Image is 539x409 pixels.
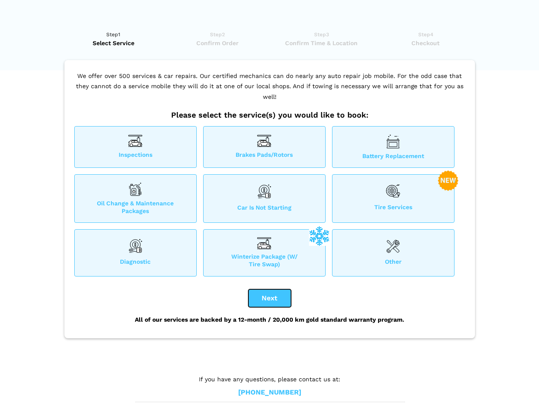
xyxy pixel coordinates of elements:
span: Other [332,258,454,268]
h2: Please select the service(s) you would like to book: [72,110,467,120]
p: We offer over 500 services & car repairs. Our certified mechanics can do nearly any auto repair j... [72,71,467,111]
span: Select Service [64,39,163,47]
a: Step4 [376,30,475,47]
div: All of our services are backed by a 12-month / 20,000 km gold standard warranty program. [72,307,467,332]
span: Checkout [376,39,475,47]
span: Battery Replacement [332,152,454,160]
span: Tire Services [332,203,454,215]
span: Confirm Order [168,39,267,47]
p: If you have any questions, please contact us at: [135,374,404,384]
img: winterize-icon_1.png [309,225,329,246]
span: Diagnostic [75,258,196,268]
img: new-badge-2-48.png [438,170,458,191]
span: Inspections [75,151,196,160]
span: Confirm Time & Location [272,39,371,47]
a: [PHONE_NUMBER] [238,388,301,397]
span: Oil Change & Maintenance Packages [75,199,196,215]
span: Car is not starting [204,204,325,215]
button: Next [248,289,291,307]
a: Step3 [272,30,371,47]
span: Brakes Pads/Rotors [204,151,325,160]
a: Step1 [64,30,163,47]
span: Winterize Package (W/ Tire Swap) [204,253,325,268]
a: Step2 [168,30,267,47]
